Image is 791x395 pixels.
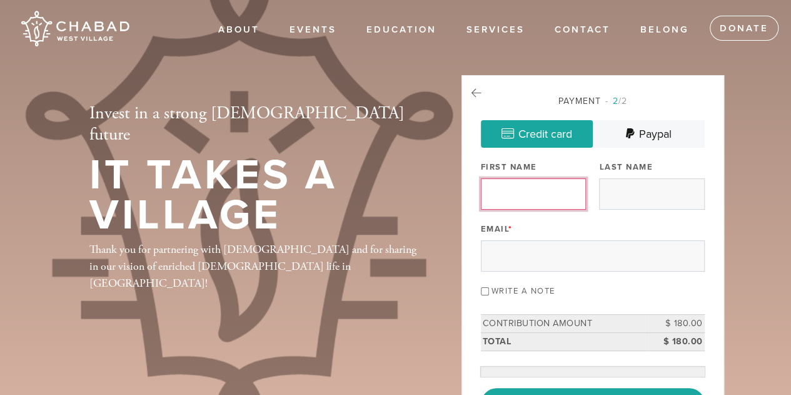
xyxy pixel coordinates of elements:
[631,18,698,42] a: Belong
[280,18,346,42] a: Events
[19,6,131,51] img: Chabad%20West%20Village.png
[481,315,648,333] td: Contribution Amount
[710,16,778,41] a: Donate
[648,332,705,351] td: $ 180.00
[605,96,627,106] span: /2
[89,103,421,145] h2: Invest in a strong [DEMOGRAPHIC_DATA] future
[599,162,653,173] label: Last Name
[545,18,620,42] a: Contact
[357,18,446,42] a: EDUCATION
[613,96,618,106] span: 2
[209,18,269,42] a: About
[508,224,513,234] span: This field is required.
[89,241,421,292] div: Thank you for partnering with [DEMOGRAPHIC_DATA] and for sharing in our vision of enriched [DEMOG...
[481,332,648,351] td: Total
[481,162,537,173] label: First Name
[593,120,705,148] a: Paypal
[481,223,513,235] label: Email
[457,18,534,42] a: Services
[648,315,705,333] td: $ 180.00
[481,95,705,108] div: Payment
[89,155,421,236] h1: It Takes a Village
[491,286,555,296] label: Write a note
[481,120,593,148] a: Credit card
